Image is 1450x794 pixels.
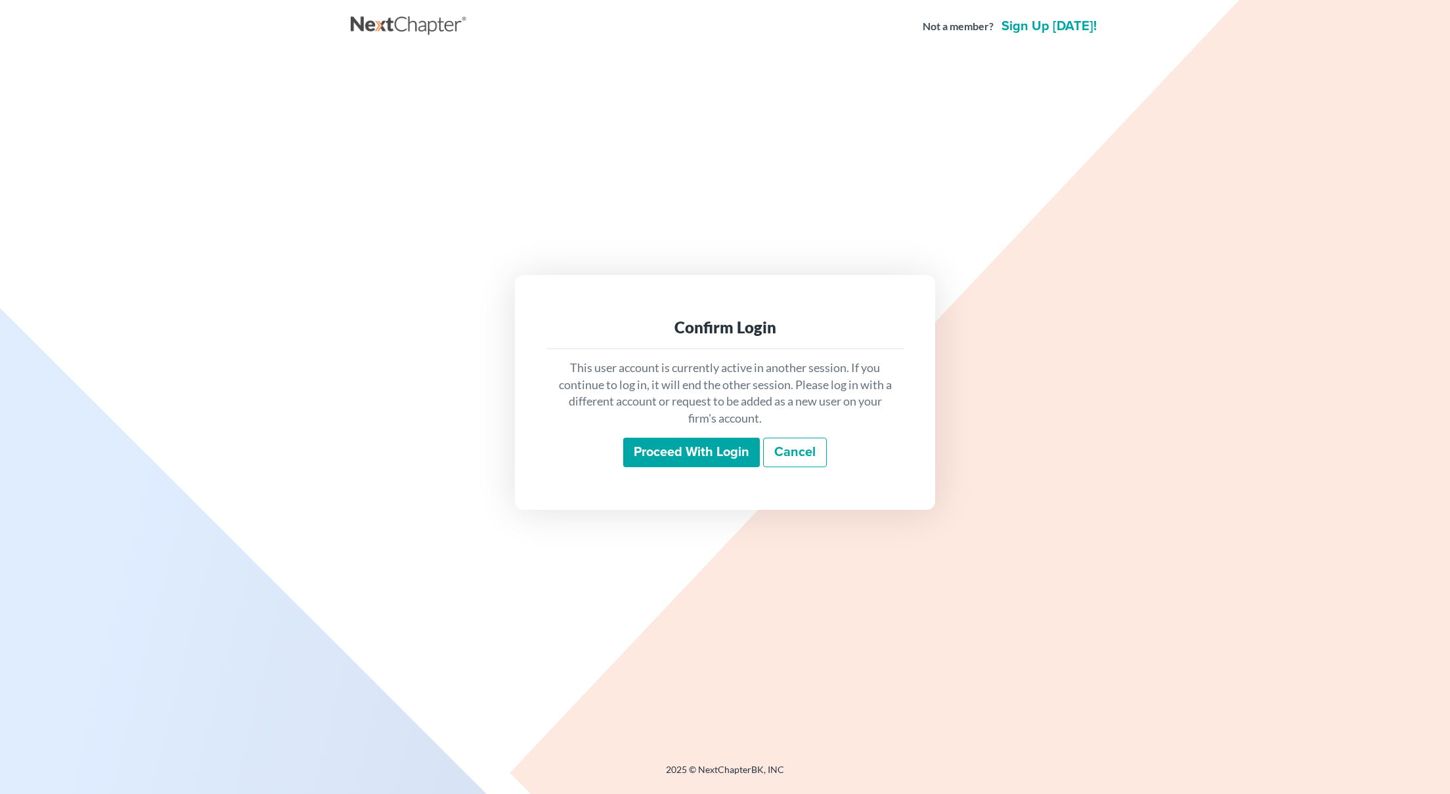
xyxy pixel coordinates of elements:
p: This user account is currently active in another session. If you continue to log in, it will end ... [557,360,893,427]
a: Cancel [763,438,827,468]
div: Confirm Login [557,317,893,338]
a: Sign up [DATE]! [999,20,1099,33]
input: Proceed with login [623,438,760,468]
strong: Not a member? [923,19,994,34]
div: 2025 © NextChapterBK, INC [351,763,1099,787]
